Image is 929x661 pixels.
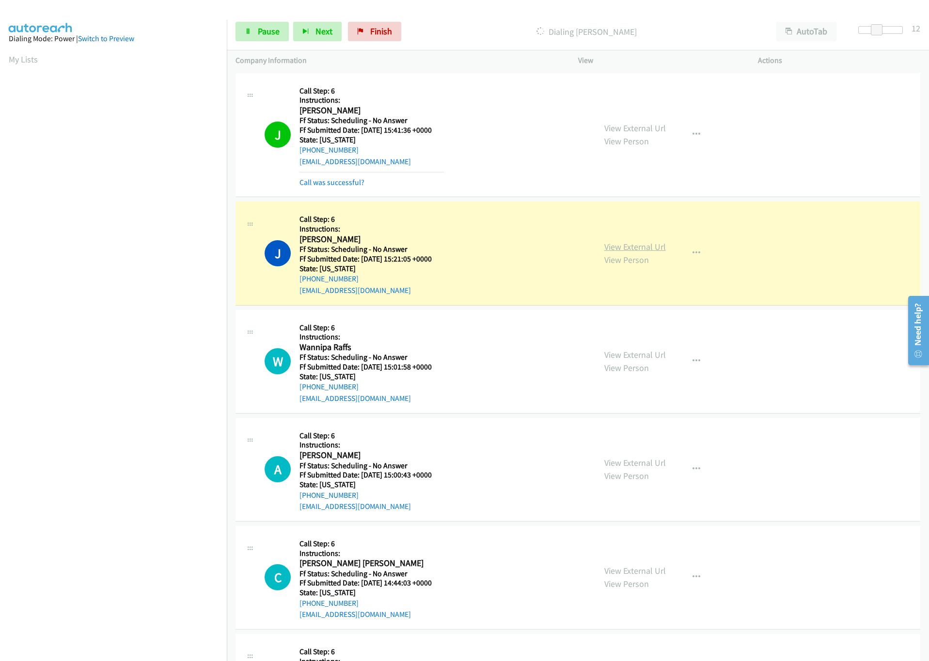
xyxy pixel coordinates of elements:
button: AutoTab [776,22,836,41]
h5: Ff Submitted Date: [DATE] 15:00:43 +0000 [299,470,444,480]
h5: State: [US_STATE] [299,588,444,598]
a: View Person [604,362,649,373]
iframe: Resource Center [901,292,929,369]
a: [EMAIL_ADDRESS][DOMAIN_NAME] [299,610,411,619]
h5: Instructions: [299,440,444,450]
h2: [PERSON_NAME] [299,450,444,461]
h1: J [265,240,291,266]
a: View Person [604,136,649,147]
h2: [PERSON_NAME] [299,234,444,245]
a: [PHONE_NUMBER] [299,599,359,608]
h5: Ff Status: Scheduling - No Answer [299,116,444,125]
a: View External Url [604,565,666,576]
h5: Ff Status: Scheduling - No Answer [299,245,444,254]
a: View Person [604,470,649,481]
a: Call was successful? [299,178,364,187]
span: Pause [258,26,280,37]
div: The call is yet to be attempted [265,564,291,590]
span: Finish [370,26,392,37]
a: [PHONE_NUMBER] [299,491,359,500]
h5: Ff Status: Scheduling - No Answer [299,353,444,362]
div: The call is yet to be attempted [265,348,291,374]
h5: Instructions: [299,549,444,558]
span: Next [315,26,332,37]
h5: Call Step: 6 [299,86,444,96]
p: Actions [758,55,920,66]
h5: State: [US_STATE] [299,264,444,274]
a: View External Url [604,457,666,468]
a: [EMAIL_ADDRESS][DOMAIN_NAME] [299,157,411,166]
h5: State: [US_STATE] [299,480,444,490]
a: View Person [604,254,649,265]
a: View External Url [604,241,666,252]
h2: [PERSON_NAME] [299,105,444,116]
h5: Call Step: 6 [299,647,444,657]
p: Company Information [236,55,561,66]
h5: Ff Submitted Date: [DATE] 15:01:58 +0000 [299,362,444,372]
a: Pause [236,22,289,41]
a: [PHONE_NUMBER] [299,274,359,283]
h5: State: [US_STATE] [299,135,444,145]
h5: Call Step: 6 [299,539,444,549]
h5: Call Step: 6 [299,215,444,224]
h5: Ff Submitted Date: [DATE] 14:44:03 +0000 [299,578,444,588]
h1: W [265,348,291,374]
h1: A [265,456,291,482]
a: View External Url [604,349,666,360]
div: 12 [912,22,920,35]
a: [EMAIL_ADDRESS][DOMAIN_NAME] [299,394,411,403]
h5: Ff Status: Scheduling - No Answer [299,461,444,471]
h5: Instructions: [299,332,444,342]
h1: C [265,564,291,590]
a: [EMAIL_ADDRESS][DOMAIN_NAME] [299,502,411,511]
a: Finish [348,22,401,41]
p: Dialing [PERSON_NAME] [414,25,759,38]
h5: Call Step: 6 [299,431,444,441]
a: Switch to Preview [78,34,134,43]
h2: Wannipa Raffs [299,342,444,353]
h5: Ff Submitted Date: [DATE] 15:41:36 +0000 [299,125,444,135]
h5: Call Step: 6 [299,323,444,333]
h5: Ff Submitted Date: [DATE] 15:21:05 +0000 [299,254,444,264]
iframe: Dialpad [9,75,227,535]
a: [PHONE_NUMBER] [299,382,359,391]
a: [EMAIL_ADDRESS][DOMAIN_NAME] [299,286,411,295]
a: [PHONE_NUMBER] [299,145,359,154]
h5: Ff Status: Scheduling - No Answer [299,569,444,579]
div: Dialing Mode: Power | [9,33,218,45]
a: View Person [604,578,649,589]
h5: Instructions: [299,95,444,105]
h2: [PERSON_NAME] [PERSON_NAME] [299,558,444,569]
button: Next [293,22,342,41]
h1: J [265,122,291,148]
a: View External Url [604,123,666,134]
h5: Instructions: [299,224,444,234]
a: My Lists [9,54,38,65]
h5: State: [US_STATE] [299,372,444,382]
p: View [578,55,740,66]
